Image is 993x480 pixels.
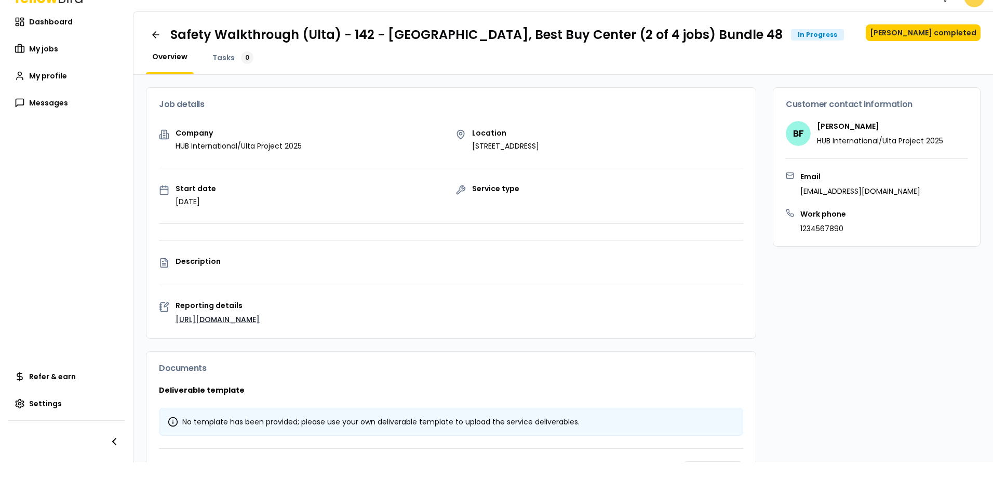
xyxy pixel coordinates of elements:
[8,38,125,59] a: My jobs
[176,196,216,207] p: [DATE]
[800,171,920,182] h3: Email
[29,371,76,382] span: Refer & earn
[8,11,125,32] a: Dashboard
[212,52,235,63] span: Tasks
[786,100,968,109] h3: Customer contact information
[786,121,811,146] span: BF
[170,26,783,43] h1: Safety Walkthrough (Ulta) - 142 - [GEOGRAPHIC_DATA], Best Buy Center (2 of 4 jobs) Bundle 48
[176,129,302,137] p: Company
[176,258,743,265] p: Description
[159,100,743,109] h3: Job details
[29,71,67,81] span: My profile
[8,366,125,387] a: Refer & earn
[168,417,734,427] div: No template has been provided; please use your own deliverable template to upload the service del...
[800,223,846,234] p: 1234567890
[152,51,187,62] span: Overview
[472,185,519,192] p: Service type
[176,185,216,192] p: Start date
[8,393,125,414] a: Settings
[866,24,981,41] button: [PERSON_NAME] completed
[29,44,58,54] span: My jobs
[206,51,260,64] a: Tasks0
[146,51,194,62] a: Overview
[8,92,125,113] a: Messages
[241,51,253,64] div: 0
[791,29,844,41] div: In Progress
[800,186,920,196] p: [EMAIL_ADDRESS][DOMAIN_NAME]
[159,364,743,372] h3: Documents
[683,461,743,478] label: Upload
[800,209,846,219] h3: Work phone
[29,98,68,108] span: Messages
[159,461,743,478] h3: Service deliverables
[817,136,943,146] p: HUB International/Ulta Project 2025
[176,141,302,151] p: HUB International/Ulta Project 2025
[176,314,260,325] a: [URL][DOMAIN_NAME]
[176,302,743,309] p: Reporting details
[29,17,73,27] span: Dashboard
[817,121,943,131] h4: [PERSON_NAME]
[472,141,539,151] p: [STREET_ADDRESS]
[8,65,125,86] a: My profile
[29,398,62,409] span: Settings
[472,129,539,137] p: Location
[159,385,743,395] h3: Deliverable template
